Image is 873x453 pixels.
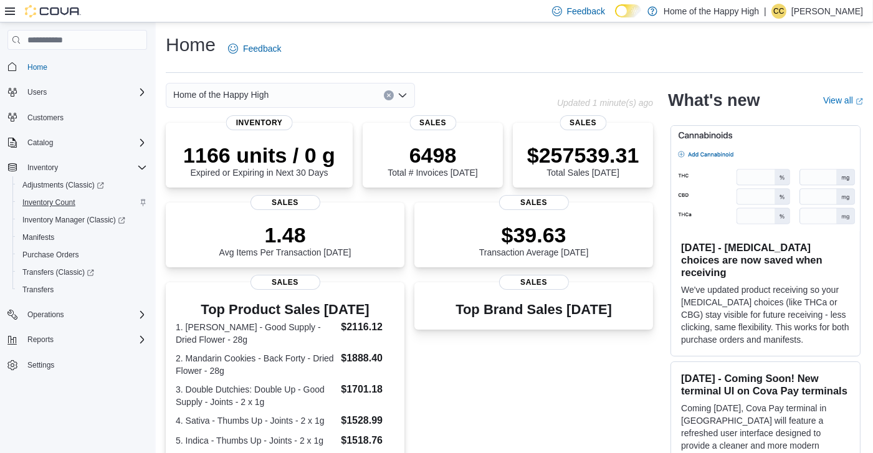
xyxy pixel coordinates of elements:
[17,247,147,262] span: Purchase Orders
[527,143,639,178] div: Total Sales [DATE]
[176,383,336,408] dt: 3. Double Dutchies: Double Up - Good Supply - Joints - 2 x 1g
[341,433,394,448] dd: $1518.76
[173,87,269,102] span: Home of the Happy High
[12,246,152,264] button: Purchase Orders
[27,360,54,370] span: Settings
[17,230,59,245] a: Manifests
[22,332,59,347] button: Reports
[223,36,286,61] a: Feedback
[560,115,606,130] span: Sales
[2,134,152,151] button: Catalog
[773,4,784,19] span: CC
[22,198,75,207] span: Inventory Count
[17,178,109,193] a: Adjustments (Classic)
[219,222,351,247] p: 1.48
[166,32,216,57] h1: Home
[384,90,394,100] button: Clear input
[176,321,336,346] dt: 1. [PERSON_NAME] - Good Supply - Dried Flower - 28g
[183,143,335,168] p: 1166 units / 0 g
[398,90,408,100] button: Open list of options
[22,85,147,100] span: Users
[17,265,99,280] a: Transfers (Classic)
[341,351,394,366] dd: $1888.40
[22,232,54,242] span: Manifests
[856,98,863,105] svg: External link
[479,222,589,257] div: Transaction Average [DATE]
[388,143,477,178] div: Total # Invoices [DATE]
[17,178,147,193] span: Adjustments (Classic)
[341,320,394,335] dd: $2116.12
[479,222,589,247] p: $39.63
[176,352,336,377] dt: 2. Mandarin Cookies - Back Forty - Dried Flower - 28g
[499,275,569,290] span: Sales
[2,83,152,101] button: Users
[664,4,759,19] p: Home of the Happy High
[388,143,477,168] p: 6498
[22,135,58,150] button: Catalog
[22,85,52,100] button: Users
[17,195,147,210] span: Inventory Count
[22,285,54,295] span: Transfers
[499,195,569,210] span: Sales
[409,115,456,130] span: Sales
[2,331,152,348] button: Reports
[12,281,152,298] button: Transfers
[771,4,786,19] div: Curtis Campbell
[823,95,863,105] a: View allExternal link
[226,115,293,130] span: Inventory
[22,358,59,373] a: Settings
[250,195,320,210] span: Sales
[22,135,147,150] span: Catalog
[341,382,394,397] dd: $1701.18
[22,357,147,373] span: Settings
[22,110,69,125] a: Customers
[2,306,152,323] button: Operations
[12,229,152,246] button: Manifests
[27,87,47,97] span: Users
[27,113,64,123] span: Customers
[668,90,760,110] h2: What's new
[183,143,335,178] div: Expired or Expiring in Next 30 Days
[176,302,394,317] h3: Top Product Sales [DATE]
[2,356,152,374] button: Settings
[219,222,351,257] div: Avg Items Per Transaction [DATE]
[2,57,152,75] button: Home
[17,282,147,297] span: Transfers
[567,5,605,17] span: Feedback
[2,159,152,176] button: Inventory
[2,108,152,126] button: Customers
[22,250,79,260] span: Purchase Orders
[557,98,653,108] p: Updated 1 minute(s) ago
[243,42,281,55] span: Feedback
[176,414,336,427] dt: 4. Sativa - Thumbs Up - Joints - 2 x 1g
[22,160,63,175] button: Inventory
[27,335,54,345] span: Reports
[17,265,147,280] span: Transfers (Classic)
[22,215,125,225] span: Inventory Manager (Classic)
[22,160,147,175] span: Inventory
[25,5,81,17] img: Cova
[22,267,94,277] span: Transfers (Classic)
[17,282,59,297] a: Transfers
[17,212,147,227] span: Inventory Manager (Classic)
[681,284,850,346] p: We've updated product receiving so your [MEDICAL_DATA] choices (like THCa or CBG) stay visible fo...
[17,230,147,245] span: Manifests
[456,302,612,317] h3: Top Brand Sales [DATE]
[17,212,130,227] a: Inventory Manager (Classic)
[250,275,320,290] span: Sales
[27,138,53,148] span: Catalog
[17,247,84,262] a: Purchase Orders
[791,4,863,19] p: [PERSON_NAME]
[27,163,58,173] span: Inventory
[12,264,152,281] a: Transfers (Classic)
[764,4,766,19] p: |
[22,59,147,74] span: Home
[17,195,80,210] a: Inventory Count
[22,307,69,322] button: Operations
[12,176,152,194] a: Adjustments (Classic)
[22,307,147,322] span: Operations
[22,110,147,125] span: Customers
[27,62,47,72] span: Home
[681,241,850,279] h3: [DATE] - [MEDICAL_DATA] choices are now saved when receiving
